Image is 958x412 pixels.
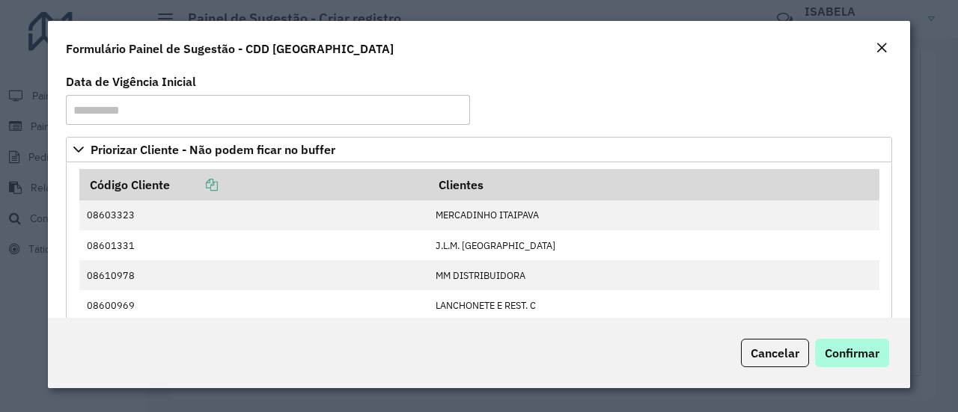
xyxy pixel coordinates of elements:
th: Código Cliente [79,169,428,200]
em: Fechar [876,42,888,54]
td: MM DISTRIBUIDORA [428,260,879,290]
td: 08600969 [79,290,428,320]
a: Priorizar Cliente - Não podem ficar no buffer [66,137,892,162]
h4: Formulário Painel de Sugestão - CDD [GEOGRAPHIC_DATA] [66,40,394,58]
label: Data de Vigência Inicial [66,73,196,90]
td: 08610978 [79,260,428,290]
span: Confirmar [825,345,879,360]
td: 08603323 [79,200,428,230]
td: 08601331 [79,230,428,260]
button: Close [871,39,892,58]
td: LANCHONETE E REST. C [428,290,879,320]
button: Cancelar [741,339,809,367]
span: Priorizar Cliente - Não podem ficar no buffer [91,144,335,156]
span: Cancelar [751,345,799,360]
button: Confirmar [815,339,889,367]
td: J.L.M. [GEOGRAPHIC_DATA] [428,230,879,260]
a: Copiar [170,177,218,192]
th: Clientes [428,169,879,200]
td: MERCADINHO ITAIPAVA [428,200,879,230]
